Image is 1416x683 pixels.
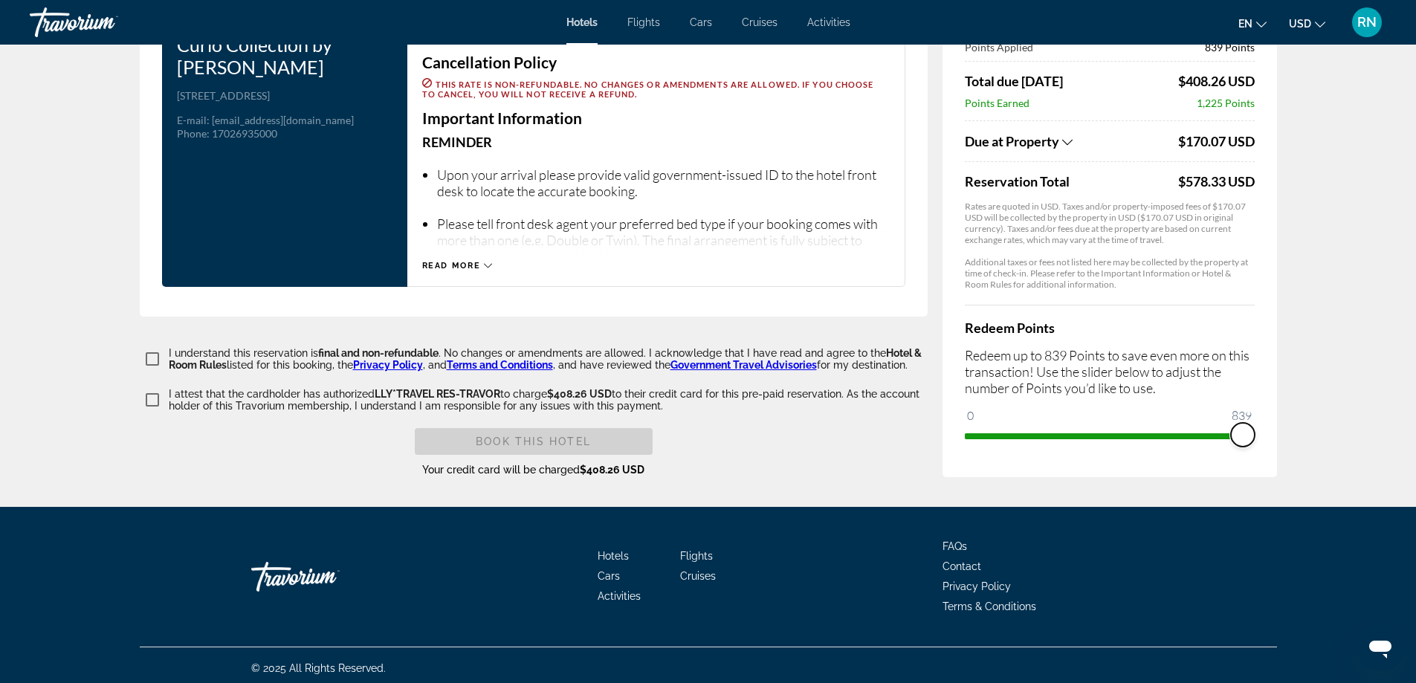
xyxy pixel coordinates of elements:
[965,407,976,424] span: 0
[965,73,1063,89] span: Total due [DATE]
[422,80,874,99] span: This rate is non-refundable. No changes or amendments are allowed. If you choose to cancel, you w...
[422,134,492,150] b: Reminder
[30,3,178,42] a: Travorium
[965,173,1174,190] span: Reservation Total
[965,97,1029,109] span: Points Earned
[965,433,1255,436] ngx-slider: ngx-slider
[1178,73,1255,89] span: $408.26 USD
[690,16,712,28] a: Cars
[422,260,493,271] button: Read more
[807,16,850,28] a: Activities
[177,89,392,103] p: [STREET_ADDRESS]
[169,347,922,371] span: Hotel & Room Rules
[742,16,777,28] a: Cruises
[1357,15,1377,30] span: RN
[1238,13,1267,34] button: Change language
[447,359,553,371] a: Terms and Conditions
[1205,41,1255,54] span: 839 Points
[670,359,817,371] a: Government Travel Advisories
[598,590,641,602] a: Activities
[943,580,1011,592] a: Privacy Policy
[169,347,928,371] p: I understand this reservation is . No changes or amendments are allowed. I acknowledge that I hav...
[251,554,400,599] a: Travorium
[566,16,598,28] a: Hotels
[177,127,207,140] span: Phone
[1238,18,1252,30] span: en
[1197,97,1255,109] span: 1,225 Points
[965,347,1255,396] p: Redeem up to 839 Points to save even more on this transaction! Use the slider below to adjust the...
[965,132,1174,150] button: Show Taxes and Fees breakdown
[422,54,890,71] h3: Cancellation Policy
[965,256,1255,290] p: Additional taxes or fees not listed here may be collected by the property at time of check-in. Pl...
[1178,173,1255,190] div: $578.33 USD
[437,166,890,199] li: Upon your arrival please provide valid government-issued ID to the hotel front desk to locate the...
[1231,423,1255,447] span: ngx-slider
[169,388,928,412] p: I attest that the cardholder has authorized to charge to their credit card for this pre-paid rese...
[1289,18,1311,30] span: USD
[627,16,660,28] a: Flights
[207,114,354,126] span: : [EMAIL_ADDRESS][DOMAIN_NAME]
[353,359,423,371] a: Privacy Policy
[422,110,890,126] h3: Important Information
[422,464,644,476] span: Your credit card will be charged
[547,388,612,400] span: $408.26 USD
[943,560,981,572] a: Contact
[1229,407,1254,424] span: 839
[318,347,439,359] span: final and non-refundable
[207,127,277,140] span: : 17026935000
[943,601,1036,612] a: Terms & Conditions
[965,41,1033,54] span: Points Applied
[965,320,1255,336] h4: Redeem Points
[1357,624,1404,671] iframe: Button to launch messaging window
[680,570,716,582] a: Cruises
[375,388,500,400] span: LLY*TRAVEL RES-TRAVOR
[177,114,207,126] span: E-mail
[437,216,890,265] li: Please tell front desk agent your preferred bed type if your booking comes with more than one (e....
[422,261,481,271] span: Read more
[251,662,386,674] span: © 2025 All Rights Reserved.
[965,133,1059,149] span: Due at Property
[1348,7,1386,38] button: User Menu
[598,570,620,582] a: Cars
[580,464,644,476] span: $408.26 USD
[598,550,629,562] a: Hotels
[965,201,1255,245] p: Rates are quoted in USD. Taxes and/or property-imposed fees of $170.07 USD will be collected by t...
[943,540,967,552] a: FAQs
[680,550,713,562] a: Flights
[1178,133,1255,149] span: $170.07 USD
[1289,13,1325,34] button: Change currency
